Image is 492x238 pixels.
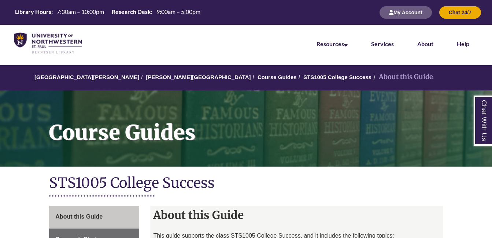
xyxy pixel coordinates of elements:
[371,40,394,47] a: Services
[12,8,203,17] table: Hours Today
[156,8,200,15] span: 9:00am – 5:00pm
[439,6,481,19] button: Chat 24/7
[34,74,139,80] a: [GEOGRAPHIC_DATA][PERSON_NAME]
[49,206,139,228] a: About this Guide
[380,6,432,19] button: My Account
[57,8,104,15] span: 7:30am – 10:00pm
[303,74,371,80] a: STS1005 College Success
[258,74,297,80] a: Course Guides
[439,9,481,15] a: Chat 24/7
[49,174,443,193] h1: STS1005 College Success
[12,8,54,16] th: Library Hours:
[150,206,443,224] h2: About this Guide
[371,72,433,82] li: About this Guide
[457,40,469,47] a: Help
[146,74,251,80] a: [PERSON_NAME][GEOGRAPHIC_DATA]
[55,213,103,220] span: About this Guide
[380,9,432,15] a: My Account
[12,8,203,18] a: Hours Today
[109,8,153,16] th: Research Desk:
[14,33,82,54] img: UNWSP Library Logo
[317,40,348,47] a: Resources
[41,90,492,157] h1: Course Guides
[417,40,433,47] a: About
